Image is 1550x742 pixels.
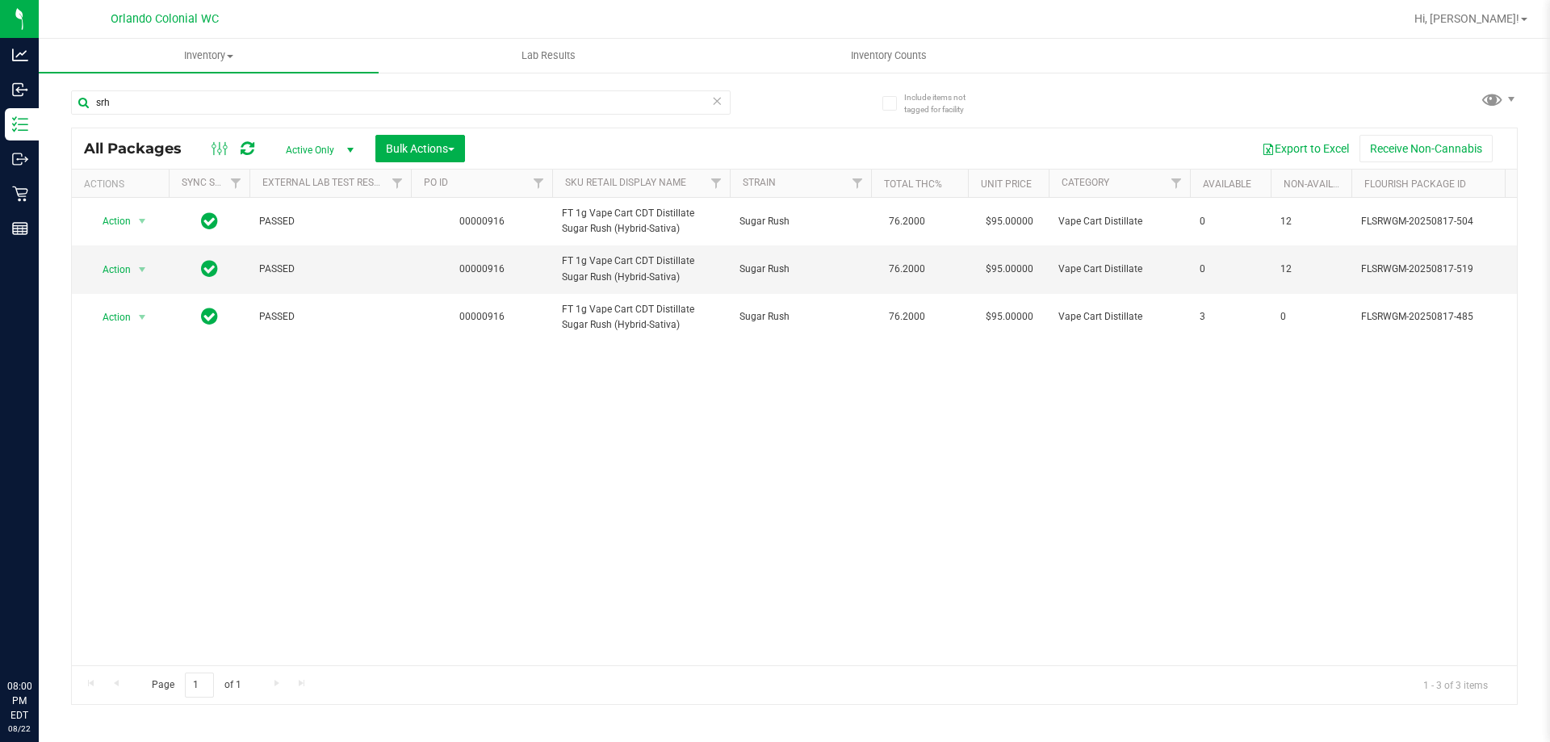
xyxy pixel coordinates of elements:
span: 76.2000 [881,305,933,329]
span: PASSED [259,214,401,229]
a: 00000916 [459,311,505,322]
span: FT 1g Vape Cart CDT Distillate Sugar Rush (Hybrid-Sativa) [562,206,720,237]
span: Bulk Actions [386,142,455,155]
span: 12 [1280,262,1342,277]
span: select [132,210,153,233]
div: Actions [84,178,162,190]
a: Category [1062,177,1109,188]
a: Non-Available [1284,178,1355,190]
a: Filter [223,170,249,197]
span: Vape Cart Distillate [1058,262,1180,277]
a: Filter [1163,170,1190,197]
a: Flourish Package ID [1364,178,1466,190]
span: Sugar Rush [739,214,861,229]
span: FLSRWGM-20250817-519 [1361,262,1519,277]
span: Hi, [PERSON_NAME]! [1414,12,1519,25]
p: 08:00 PM EDT [7,679,31,723]
span: 0 [1280,309,1342,325]
a: 00000916 [459,263,505,275]
span: In Sync [201,258,218,280]
span: Action [88,210,132,233]
span: Page of 1 [138,673,254,698]
button: Bulk Actions [375,135,465,162]
inline-svg: Outbound [12,151,28,167]
span: FLSRWGM-20250817-485 [1361,309,1519,325]
span: Include items not tagged for facility [904,91,985,115]
input: Search Package ID, Item Name, SKU, Lot or Part Number... [71,90,731,115]
span: Lab Results [500,48,597,63]
span: 76.2000 [881,210,933,233]
span: 76.2000 [881,258,933,281]
a: Lab Results [379,39,718,73]
a: Available [1203,178,1251,190]
iframe: Resource center [16,613,65,661]
a: Total THC% [884,178,942,190]
a: Unit Price [981,178,1032,190]
p: 08/22 [7,723,31,735]
inline-svg: Inventory [12,116,28,132]
a: 00000916 [459,216,505,227]
span: $95.00000 [978,258,1041,281]
button: Receive Non-Cannabis [1359,135,1493,162]
input: 1 [185,673,214,698]
button: Export to Excel [1251,135,1359,162]
span: Orlando Colonial WC [111,12,219,26]
span: select [132,258,153,281]
span: All Packages [84,140,198,157]
span: FT 1g Vape Cart CDT Distillate Sugar Rush (Hybrid-Sativa) [562,254,720,284]
span: Action [88,258,132,281]
a: Filter [384,170,411,197]
span: 12 [1280,214,1342,229]
span: Sugar Rush [739,262,861,277]
span: In Sync [201,210,218,233]
inline-svg: Inbound [12,82,28,98]
span: Sugar Rush [739,309,861,325]
a: Inventory [39,39,379,73]
span: 0 [1200,262,1261,277]
span: FT 1g Vape Cart CDT Distillate Sugar Rush (Hybrid-Sativa) [562,302,720,333]
span: Vape Cart Distillate [1058,309,1180,325]
span: 1 - 3 of 3 items [1410,673,1501,697]
span: $95.00000 [978,210,1041,233]
span: 3 [1200,309,1261,325]
span: Vape Cart Distillate [1058,214,1180,229]
span: Inventory [39,48,379,63]
a: Filter [703,170,730,197]
span: Inventory Counts [829,48,949,63]
span: PASSED [259,262,401,277]
a: Inventory Counts [718,39,1058,73]
a: External Lab Test Result [262,177,389,188]
span: In Sync [201,305,218,328]
a: SKU Retail Display Name [565,177,686,188]
inline-svg: Reports [12,220,28,237]
a: Filter [844,170,871,197]
a: Strain [743,177,776,188]
span: 0 [1200,214,1261,229]
a: PO ID [424,177,448,188]
span: select [132,306,153,329]
span: $95.00000 [978,305,1041,329]
a: Filter [526,170,552,197]
span: Clear [711,90,723,111]
inline-svg: Retail [12,186,28,202]
inline-svg: Analytics [12,47,28,63]
span: PASSED [259,309,401,325]
span: FLSRWGM-20250817-504 [1361,214,1519,229]
a: Sync Status [182,177,244,188]
span: Action [88,306,132,329]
